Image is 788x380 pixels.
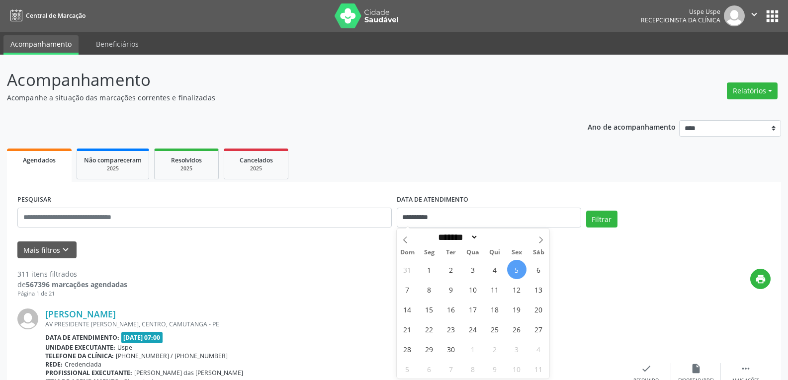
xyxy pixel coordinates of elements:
[745,5,764,26] button: 
[45,343,115,352] b: Unidade executante:
[17,269,127,279] div: 311 itens filtrados
[45,333,119,342] b: Data de atendimento:
[506,249,527,256] span: Sex
[397,192,468,208] label: DATA DE ATENDIMENTO
[507,339,526,359] span: Outubro 3, 2025
[749,9,760,20] i: 
[26,11,86,20] span: Central de Marcação
[240,156,273,164] span: Cancelados
[507,260,526,279] span: Setembro 5, 2025
[121,332,163,343] span: [DATE] 07:00
[507,359,526,379] span: Outubro 10, 2025
[17,279,127,290] div: de
[463,280,483,299] span: Setembro 10, 2025
[17,192,51,208] label: PESQUISAR
[45,352,114,360] b: Telefone da clínica:
[84,156,142,164] span: Não compareceram
[420,319,439,339] span: Setembro 22, 2025
[7,7,86,24] a: Central de Marcação
[26,280,127,289] strong: 567396 marcações agendadas
[463,260,483,279] span: Setembro 3, 2025
[485,260,505,279] span: Setembro 4, 2025
[441,280,461,299] span: Setembro 9, 2025
[7,92,549,103] p: Acompanhe a situação das marcações correntes e finalizadas
[441,300,461,319] span: Setembro 16, 2025
[588,120,676,133] p: Ano de acompanhamento
[17,308,38,329] img: img
[529,260,548,279] span: Setembro 6, 2025
[23,156,56,164] span: Agendados
[641,7,720,16] div: Uspe Uspe
[462,249,484,256] span: Qua
[420,339,439,359] span: Setembro 29, 2025
[441,359,461,379] span: Outubro 7, 2025
[764,7,781,25] button: apps
[398,339,417,359] span: Setembro 28, 2025
[691,363,701,374] i: insert_drive_file
[84,165,142,172] div: 2025
[484,249,506,256] span: Qui
[420,260,439,279] span: Setembro 1, 2025
[441,319,461,339] span: Setembro 23, 2025
[507,319,526,339] span: Setembro 26, 2025
[478,232,511,242] input: Year
[171,156,202,164] span: Resolvidos
[398,260,417,279] span: Agosto 31, 2025
[397,249,419,256] span: Dom
[116,352,228,360] span: [PHONE_NUMBER] / [PHONE_NUMBER]
[17,290,127,298] div: Página 1 de 21
[117,343,132,352] span: Uspe
[463,339,483,359] span: Outubro 1, 2025
[485,300,505,319] span: Setembro 18, 2025
[45,360,63,369] b: Rede:
[740,363,751,374] i: 
[724,5,745,26] img: img
[485,319,505,339] span: Setembro 25, 2025
[398,359,417,379] span: Outubro 5, 2025
[586,211,617,228] button: Filtrar
[418,249,440,256] span: Seg
[485,280,505,299] span: Setembro 11, 2025
[89,35,146,53] a: Beneficiários
[17,241,77,259] button: Mais filtroskeyboard_arrow_down
[507,300,526,319] span: Setembro 19, 2025
[420,300,439,319] span: Setembro 15, 2025
[420,280,439,299] span: Setembro 8, 2025
[641,363,652,374] i: check
[441,339,461,359] span: Setembro 30, 2025
[527,249,549,256] span: Sáb
[60,244,71,255] i: keyboard_arrow_down
[507,280,526,299] span: Setembro 12, 2025
[398,280,417,299] span: Setembro 7, 2025
[134,369,243,377] span: [PERSON_NAME] das [PERSON_NAME]
[529,319,548,339] span: Setembro 27, 2025
[529,339,548,359] span: Outubro 4, 2025
[45,308,116,319] a: [PERSON_NAME]
[7,68,549,92] p: Acompanhamento
[641,16,720,24] span: Recepcionista da clínica
[463,300,483,319] span: Setembro 17, 2025
[529,300,548,319] span: Setembro 20, 2025
[441,260,461,279] span: Setembro 2, 2025
[3,35,79,55] a: Acompanhamento
[398,319,417,339] span: Setembro 21, 2025
[162,165,211,172] div: 2025
[231,165,281,172] div: 2025
[463,359,483,379] span: Outubro 8, 2025
[398,300,417,319] span: Setembro 14, 2025
[45,320,621,328] div: AV PRESIDENTE [PERSON_NAME], CENTRO, CAMUTANGA - PE
[750,269,771,289] button: print
[485,339,505,359] span: Outubro 2, 2025
[65,360,101,369] span: Credenciada
[529,280,548,299] span: Setembro 13, 2025
[435,232,479,242] select: Month
[485,359,505,379] span: Outubro 9, 2025
[463,319,483,339] span: Setembro 24, 2025
[440,249,462,256] span: Ter
[755,274,766,285] i: print
[45,369,132,377] b: Profissional executante:
[727,82,778,99] button: Relatórios
[529,359,548,379] span: Outubro 11, 2025
[420,359,439,379] span: Outubro 6, 2025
